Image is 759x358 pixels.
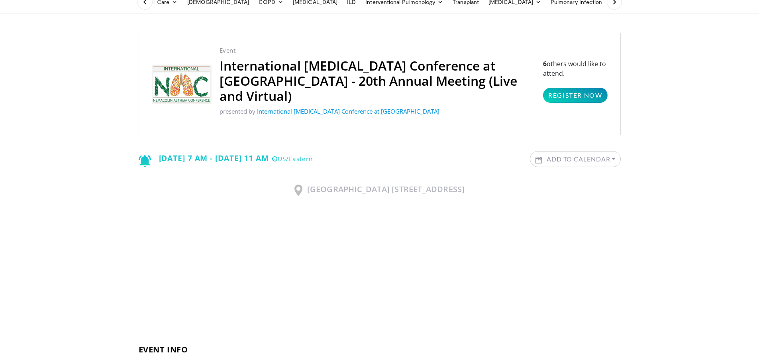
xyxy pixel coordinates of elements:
[220,46,535,55] p: Event
[535,157,542,163] img: Calendar icon
[530,151,620,167] a: Add to Calendar
[152,65,212,104] img: International Asthma Conference at Nemacolin
[220,107,535,116] p: presented by
[272,155,313,163] small: US/Eastern
[139,345,621,354] h3: Event info
[139,151,313,167] div: [DATE] 7 AM - [DATE] 11 AM
[257,107,439,115] a: International [MEDICAL_DATA] Conference at [GEOGRAPHIC_DATA]
[543,59,547,68] strong: 6
[543,88,607,103] a: Register Now
[139,155,151,167] img: Notification icon
[543,59,607,103] p: others would like to attend.
[139,185,621,196] h3: [GEOGRAPHIC_DATA] [STREET_ADDRESS]
[294,185,302,196] img: Location Icon
[220,58,535,104] h2: International [MEDICAL_DATA] Conference at [GEOGRAPHIC_DATA] - 20th Annual Meeting (Live and Virt...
